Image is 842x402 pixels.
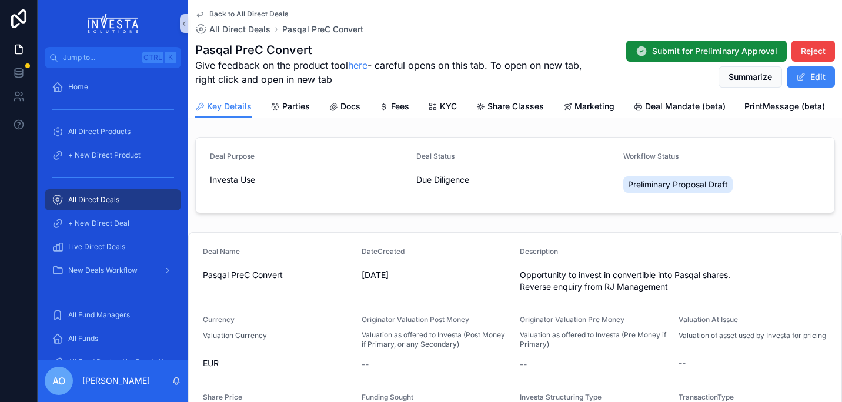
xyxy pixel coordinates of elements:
span: Summarize [729,71,772,83]
a: All Direct Deals [195,24,270,35]
span: Funding Sought [362,393,413,401]
button: Submit for Preliminary Approval [626,41,787,62]
span: KYC [440,101,457,112]
span: Investa Structuring Type [520,393,602,401]
span: Home [68,82,88,92]
a: Marketing [563,96,614,119]
span: Give feedback on the product tool - careful opens on this tab. To open on new tab, right click an... [195,58,583,86]
span: Back to All Direct Deals [209,9,288,19]
span: Marketing [574,101,614,112]
button: Edit [787,66,835,88]
span: Valuation as offered to Investa (Pre Money if Primary) [520,330,669,349]
img: App logo [88,14,139,33]
span: PrintMessage (beta) [744,101,825,112]
span: Fees [391,101,409,112]
a: PrintMessage (beta) [744,96,825,119]
span: Preliminary Proposal Draft [628,179,728,190]
a: Fees [379,96,409,119]
span: -- [679,357,686,369]
a: All Direct Products [45,121,181,142]
span: Key Details [207,101,252,112]
span: Originator Valuation Post Money [362,315,469,324]
span: Currency [203,315,235,324]
span: Originator Valuation Pre Money [520,315,624,324]
a: New Deals Workflow [45,260,181,281]
span: Share Price [203,393,242,401]
h1: Pasqal PreC Convert [195,42,583,58]
span: Due Diligence [416,174,469,186]
span: Investa Use [210,174,255,186]
span: Reject [801,45,826,57]
span: Submit for Preliminary Approval [652,45,777,57]
span: Deal Name [203,247,240,256]
span: + New Direct Deal [68,219,129,228]
span: + New Direct Product [68,150,141,160]
span: -- [362,359,369,370]
button: Jump to...CtrlK [45,47,181,68]
span: Ctrl [142,52,163,63]
a: Home [45,76,181,98]
a: Key Details [195,96,252,118]
span: Description [520,247,558,256]
a: Live Direct Deals [45,236,181,257]
span: -- [520,359,527,370]
a: here [348,59,367,71]
a: All Direct Deals [45,189,181,210]
span: [DATE] [362,269,511,281]
span: Opportunity to invest in convertible into Pasqal shares. Reverse enquiry from RJ Management [520,269,827,293]
span: Pasqal PreC Convert [203,269,352,281]
a: All Fund Managers [45,304,181,326]
span: Docs [340,101,360,112]
span: Valuation as offered to Investa (Post Money if Primary, or any Secondary) [362,330,511,349]
button: Summarize [719,66,782,88]
span: Live Direct Deals [68,242,125,252]
p: [PERSON_NAME] [82,375,150,387]
a: All Funds [45,328,181,349]
span: Deal Mandate (beta) [645,101,726,112]
span: Deal Status [416,152,455,160]
span: Parties [282,101,310,112]
span: TransactionType [679,393,734,401]
a: Back to All Direct Deals [195,9,288,19]
span: K [166,53,175,62]
span: All Fund Deals - Not Ready Yet [68,357,169,367]
a: Parties [270,96,310,119]
a: + New Direct Product [45,145,181,166]
div: scrollable content [38,68,188,360]
span: EUR [203,357,219,369]
a: Docs [329,96,360,119]
span: All Direct Deals [68,195,119,205]
span: All Funds [68,334,98,343]
span: Deal Purpose [210,152,255,160]
span: Valuation At Issue [679,315,738,324]
p: Valuation Currency [203,330,267,341]
span: All Direct Products [68,127,131,136]
p: Valuation of asset used by Investa for pricing [679,330,826,341]
span: All Fund Managers [68,310,130,320]
a: Share Classes [476,96,544,119]
span: Jump to... [63,53,138,62]
a: KYC [428,96,457,119]
span: Workflow Status [623,152,679,160]
span: New Deals Workflow [68,266,138,275]
span: AO [52,374,65,388]
a: All Fund Deals - Not Ready Yet [45,351,181,373]
span: All Direct Deals [209,24,270,35]
span: DateCreated [362,247,405,256]
a: + New Direct Deal [45,213,181,234]
button: Reject [791,41,835,62]
a: Pasqal PreC Convert [282,24,363,35]
a: Deal Mandate (beta) [633,96,726,119]
span: Share Classes [487,101,544,112]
